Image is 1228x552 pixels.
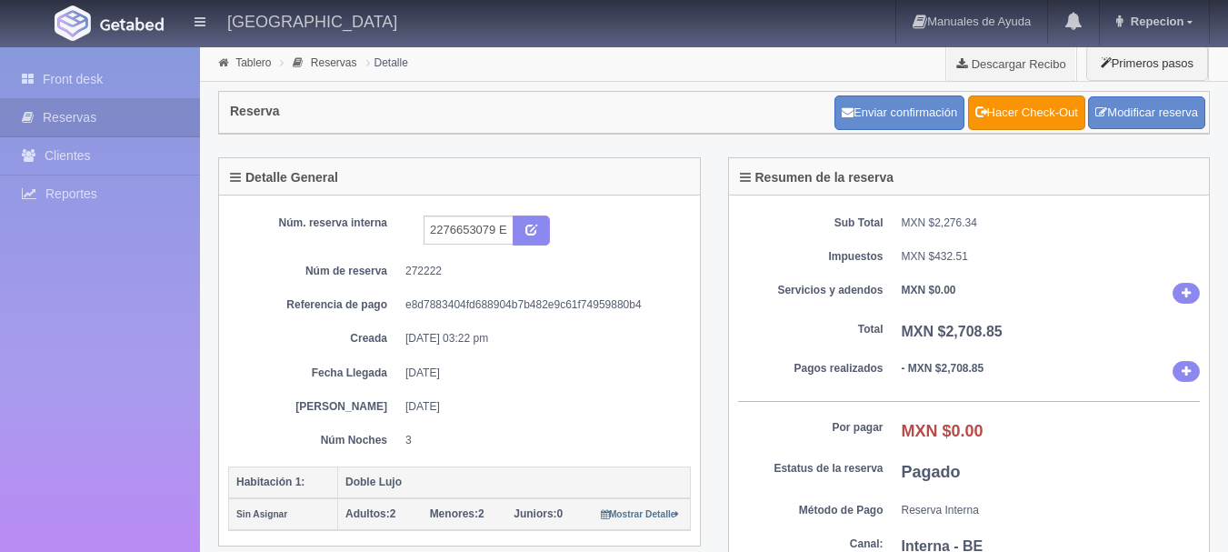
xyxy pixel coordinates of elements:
[236,509,287,519] small: Sin Asignar
[1126,15,1184,28] span: Repecion
[514,507,556,520] strong: Juniors:
[902,463,961,481] b: Pagado
[311,56,357,69] a: Reservas
[738,283,884,298] dt: Servicios y adendos
[55,5,91,41] img: Getabed
[902,284,956,296] b: MXN $0.00
[227,9,397,32] h4: [GEOGRAPHIC_DATA]
[514,507,563,520] span: 0
[242,399,387,415] dt: [PERSON_NAME]
[242,433,387,448] dt: Núm Noches
[902,324,1003,339] b: MXN $2,708.85
[405,399,677,415] dd: [DATE]
[430,507,478,520] strong: Menores:
[236,476,305,488] b: Habitación 1:
[738,216,884,231] dt: Sub Total
[968,95,1085,130] a: Hacer Check-Out
[362,54,413,71] li: Detalle
[242,331,387,346] dt: Creada
[405,297,677,313] dd: e8d7883404fd688904b7b482e9c61f74959880b4
[242,264,387,279] dt: Núm de reserva
[230,105,280,118] h4: Reserva
[902,249,1201,265] dd: MXN $432.51
[902,216,1201,231] dd: MXN $2,276.34
[902,503,1201,518] dd: Reserva Interna
[242,216,387,231] dt: Núm. reserva interna
[242,297,387,313] dt: Referencia de pago
[738,461,884,477] dt: Estatus de la reserva
[946,45,1076,82] a: Descargar Recibo
[345,507,395,520] span: 2
[834,95,964,130] button: Enviar confirmación
[345,507,390,520] strong: Adultos:
[902,422,983,440] b: MXN $0.00
[738,361,884,376] dt: Pagos realizados
[740,171,894,185] h4: Resumen de la reserva
[902,362,984,375] b: - MXN $2,708.85
[338,467,691,498] th: Doble Lujo
[242,366,387,381] dt: Fecha Llegada
[235,56,271,69] a: Tablero
[100,17,164,31] img: Getabed
[405,366,677,381] dd: [DATE]
[738,249,884,265] dt: Impuestos
[601,509,680,519] small: Mostrar Detalle
[738,322,884,337] dt: Total
[230,171,338,185] h4: Detalle General
[601,507,680,520] a: Mostrar Detalle
[405,433,677,448] dd: 3
[738,503,884,518] dt: Método de Pago
[405,264,677,279] dd: 272222
[738,420,884,436] dt: Por pagar
[430,507,484,520] span: 2
[738,537,884,552] dt: Canal:
[405,331,677,346] dd: [DATE] 03:22 pm
[1088,96,1205,130] a: Modificar reserva
[1086,45,1208,81] button: Primeros pasos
